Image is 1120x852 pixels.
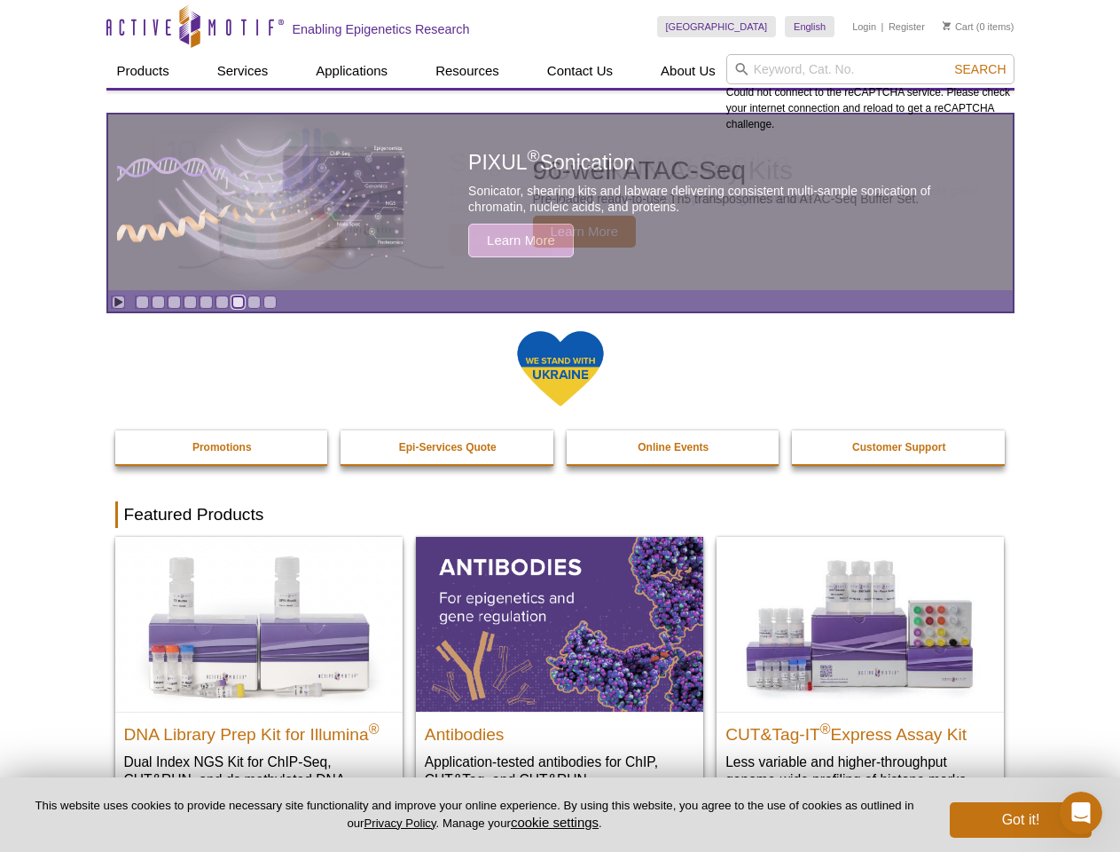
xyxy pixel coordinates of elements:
a: Online Events [567,430,781,464]
h2: DNA Library Prep Kit for Illumina [124,717,394,744]
a: Go to slide 1 [136,296,149,309]
a: Register [889,20,925,33]
h2: Antibodies [425,717,694,744]
iframe: Intercom live chat [1060,792,1102,834]
img: Your Cart [943,21,951,30]
sup: ® [369,721,380,736]
a: Services [207,54,279,88]
p: Application-tested antibodies for ChIP, CUT&Tag, and CUT&RUN. [425,753,694,789]
span: Search [954,62,1006,76]
a: Go to slide 6 [215,296,229,309]
p: Less variable and higher-throughput genome-wide profiling of histone marks​. [725,753,995,789]
strong: Epi-Services Quote [399,441,497,454]
a: Go to slide 5 [200,296,213,309]
button: Search [949,61,1011,77]
a: English [785,16,834,37]
a: Cart [943,20,974,33]
div: Could not connect to the reCAPTCHA service. Please check your internet connection and reload to g... [726,54,1014,132]
a: Go to slide 7 [231,296,245,309]
a: Contact Us [537,54,623,88]
a: Privacy Policy [364,816,435,830]
img: DNA Library Prep Kit for Illumina [115,537,403,711]
a: Go to slide 3 [168,296,181,309]
p: This website uses cookies to provide necessary site functionality and improve your online experie... [28,798,920,832]
a: Login [852,20,876,33]
h2: Enabling Epigenetics Research [293,21,470,37]
a: About Us [650,54,726,88]
img: CUT&Tag-IT® Express Assay Kit [717,537,1004,711]
a: Products [106,54,180,88]
a: Customer Support [792,430,1006,464]
button: cookie settings [511,815,599,830]
a: Go to slide 9 [263,296,277,309]
li: | [881,16,884,37]
a: All Antibodies Antibodies Application-tested antibodies for ChIP, CUT&Tag, and CUT&RUN. [416,537,703,806]
a: CUT&Tag-IT® Express Assay Kit CUT&Tag-IT®Express Assay Kit Less variable and higher-throughput ge... [717,537,1004,806]
a: Go to slide 2 [152,296,165,309]
sup: ® [820,721,831,736]
h2: Featured Products [115,501,1006,528]
a: [GEOGRAPHIC_DATA] [657,16,777,37]
a: DNA Library Prep Kit for Illumina DNA Library Prep Kit for Illumina® Dual Index NGS Kit for ChIP-... [115,537,403,824]
a: Applications [305,54,398,88]
a: Promotions [115,430,330,464]
a: Go to slide 8 [247,296,261,309]
img: We Stand With Ukraine [516,329,605,408]
strong: Promotions [192,441,252,454]
input: Keyword, Cat. No. [726,54,1014,84]
strong: Online Events [638,441,709,454]
img: All Antibodies [416,537,703,711]
h2: CUT&Tag-IT Express Assay Kit [725,717,995,744]
li: (0 items) [943,16,1014,37]
strong: Customer Support [852,441,945,454]
a: Resources [425,54,510,88]
a: Toggle autoplay [112,296,125,309]
button: Got it! [950,802,1092,838]
p: Dual Index NGS Kit for ChIP-Seq, CUT&RUN, and ds methylated DNA assays. [124,753,394,807]
a: Go to slide 4 [184,296,197,309]
a: Epi-Services Quote [341,430,555,464]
